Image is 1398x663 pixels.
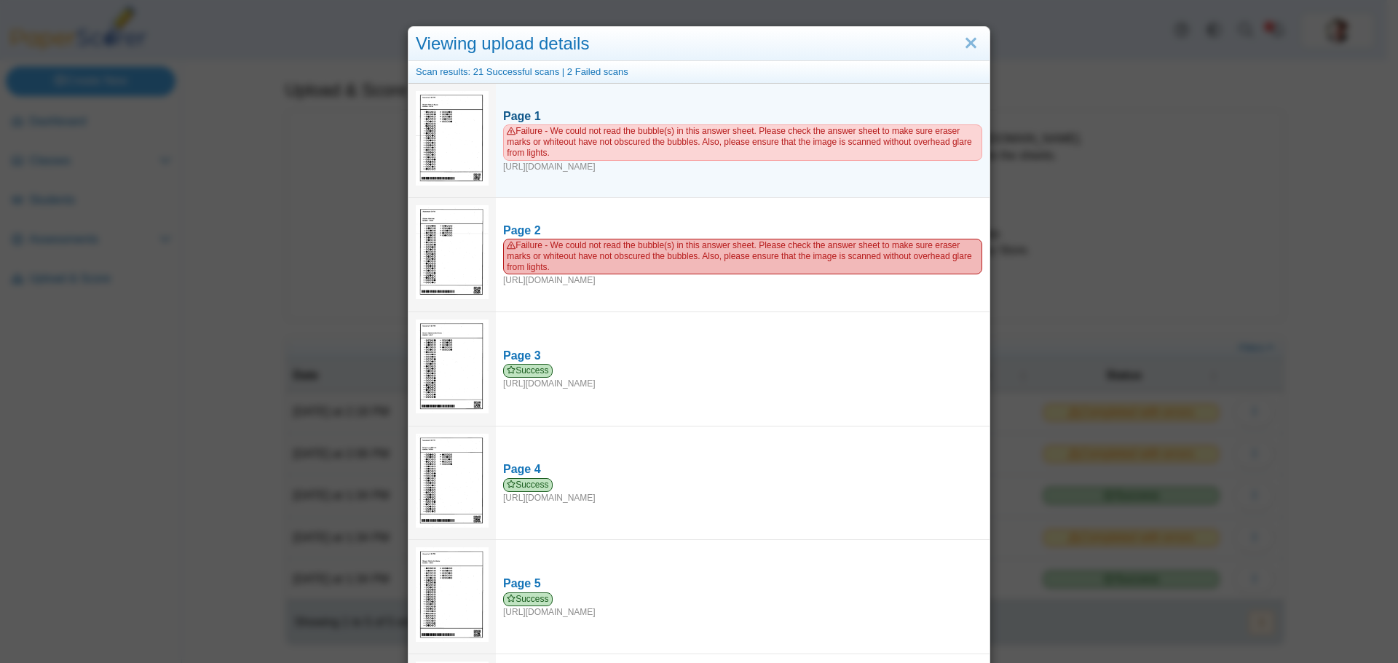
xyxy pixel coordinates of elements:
img: 3124452_AUGUST_29_2025T18_13_18_807000000.jpeg [416,547,489,641]
div: Page 4 [503,461,982,477]
span: Failure - We could not read the bubble(s) in this answer sheet. Please check the answer sheet to ... [503,239,982,274]
a: Page 1 Failure - We could not read the bubble(s) in this answer sheet. Please check the answer sh... [496,101,990,180]
span: Success [503,478,553,492]
div: Page 1 [503,108,982,124]
span: Failure - We could not read the bubble(s) in this answer sheet. Please check the answer sheet to ... [503,124,982,160]
img: 3124447_AUGUST_29_2025T18_14_36_713000000.jpeg [416,434,489,528]
img: web_681sLmg6giKemO1n42IAlFEh5XBoFvc9mUaGSVg5_AUGUST_29_2025T18_14_38_727000000.jpg [416,91,489,185]
div: [URL][DOMAIN_NAME] [503,124,982,172]
div: Scan results: 21 Successful scans | 2 Failed scans [408,61,990,84]
a: Page 2 Failure - We could not read the bubble(s) in this answer sheet. Please check the answer sh... [496,215,990,295]
div: Page 2 [503,223,982,239]
div: [URL][DOMAIN_NAME] [503,364,982,390]
a: Close [960,31,982,56]
div: Viewing upload details [408,27,990,61]
img: 3124449_AUGUST_29_2025T18_14_43_23000000.jpeg [416,319,489,413]
a: Page 3 Success [URL][DOMAIN_NAME] [496,341,990,397]
img: web_681sLmg6giKemO1n42IAlFEh5XBoFvc9mUaGSVg5_AUGUST_29_2025T18_13_24_51000000.jpg [416,205,489,299]
span: Success [503,592,553,606]
div: [URL][DOMAIN_NAME] [503,478,982,504]
div: [URL][DOMAIN_NAME] [503,592,982,619]
div: Page 5 [503,576,982,592]
span: Success [503,364,553,378]
div: [URL][DOMAIN_NAME] [503,239,982,287]
a: Page 5 Success [URL][DOMAIN_NAME] [496,568,990,625]
a: Page 4 Success [URL][DOMAIN_NAME] [496,454,990,511]
div: Page 3 [503,348,982,364]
